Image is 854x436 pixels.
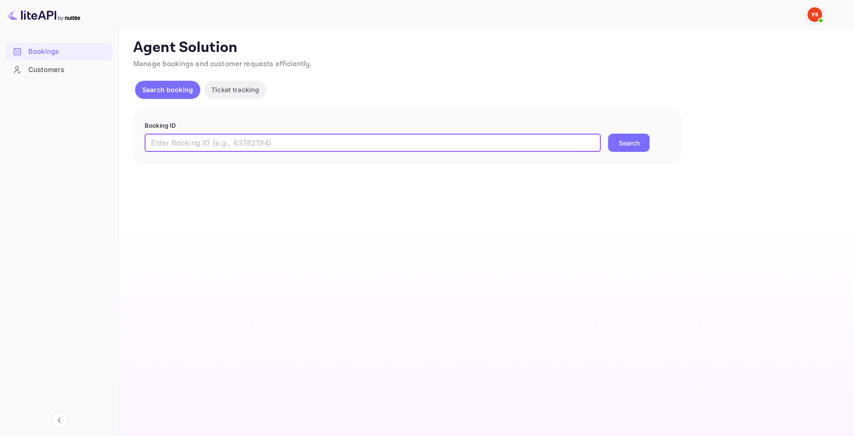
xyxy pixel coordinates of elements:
[51,412,68,429] button: Collapse navigation
[5,61,113,79] div: Customers
[145,134,601,152] input: Enter Booking ID (e.g., 63782194)
[807,7,822,22] img: Yandex Support
[28,47,108,57] div: Bookings
[5,61,113,78] a: Customers
[7,7,80,22] img: LiteAPI logo
[133,39,838,57] p: Agent Solution
[5,43,113,60] a: Bookings
[142,85,193,94] p: Search booking
[211,85,259,94] p: Ticket tracking
[133,59,312,69] span: Manage bookings and customer requests efficiently.
[5,43,113,61] div: Bookings
[608,134,650,152] button: Search
[28,65,108,75] div: Customers
[145,121,669,130] p: Booking ID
